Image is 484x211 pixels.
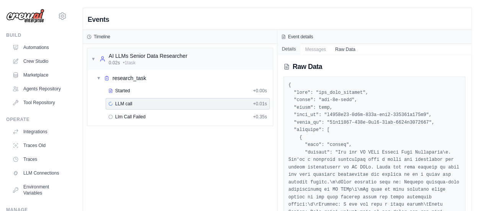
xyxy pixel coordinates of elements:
[96,75,101,81] span: ▼
[9,126,67,138] a: Integrations
[91,56,96,62] span: ▼
[253,114,267,120] span: + 0.35s
[9,69,67,81] a: Marketplace
[115,101,132,107] span: LLM call
[9,181,67,199] a: Environment Variables
[94,34,110,40] h3: Timeline
[9,41,67,54] a: Automations
[300,44,331,55] button: Messages
[277,44,301,54] button: Details
[123,60,135,66] span: • 1 task
[6,116,67,123] div: Operate
[253,88,267,94] span: + 0.00s
[115,88,130,94] span: Started
[109,60,120,66] span: 0.02s
[446,174,484,211] iframe: Chat Widget
[9,167,67,179] a: LLM Connections
[109,52,187,60] div: AI LLMs Senior Data Researcher
[9,83,67,95] a: Agents Repository
[288,34,313,40] h3: Event details
[115,114,145,120] span: Llm Call Failed
[9,153,67,165] a: Traces
[112,74,146,82] div: research_task
[331,44,360,55] button: Raw Data
[9,55,67,67] a: Crew Studio
[88,14,109,25] h2: Events
[253,101,267,107] span: + 0.01s
[9,139,67,152] a: Traces Old
[6,9,44,23] img: Logo
[293,61,322,72] h2: Raw Data
[9,97,67,109] a: Tool Repository
[6,32,67,38] div: Build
